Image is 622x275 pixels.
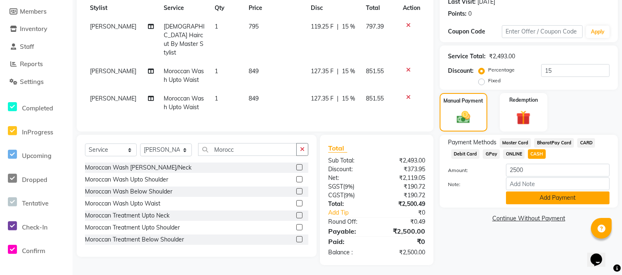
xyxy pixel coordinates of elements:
[448,67,474,75] div: Discount:
[534,138,574,148] span: BharatPay Card
[442,181,500,188] label: Note:
[488,77,501,84] label: Fixed
[215,95,218,102] span: 1
[453,110,474,125] img: _cash.svg
[503,149,525,159] span: ONLINE
[377,182,431,191] div: ₹190.72
[322,156,377,165] div: Sub Total:
[483,149,500,159] span: GPay
[322,174,377,182] div: Net:
[311,22,334,31] span: 119.25 F
[345,183,353,190] span: 9%
[506,191,610,204] button: Add Payment
[502,25,583,38] input: Enter Offer / Coupon Code
[22,199,48,207] span: Tentative
[377,226,431,236] div: ₹2,500.00
[337,22,339,31] span: |
[366,67,384,75] span: 851.55
[377,165,431,174] div: ₹373.95
[468,10,472,18] div: 0
[90,67,136,75] span: [PERSON_NAME]
[85,187,172,196] div: Moroccan Wash Below Shoulder
[164,67,204,84] span: Moroccan Wash Upto Waist
[311,94,334,103] span: 127.35 F
[85,223,180,232] div: Moroccan Treatment Upto Shoulder
[328,144,347,153] span: Total
[90,95,136,102] span: [PERSON_NAME]
[377,156,431,165] div: ₹2,493.00
[85,163,191,172] div: Moroccan Wash [PERSON_NAME]/Neck
[448,138,496,147] span: Payment Methods
[512,109,535,127] img: _gift.svg
[448,27,502,36] div: Coupon Code
[322,182,377,191] div: ( )
[215,23,218,30] span: 1
[509,96,538,104] label: Redemption
[20,78,44,86] span: Settings
[528,149,546,159] span: CASH
[215,67,218,75] span: 1
[328,191,344,199] span: CGST
[2,77,70,87] a: Settings
[342,22,355,31] span: 15 %
[198,143,297,156] input: Search or Scan
[22,223,48,231] span: Check-In
[85,235,184,244] div: Moroccan Treatment Below Shoulder
[328,183,343,190] span: SGST
[377,174,431,182] div: ₹2,119.05
[20,43,34,50] span: Staff
[22,176,47,184] span: Dropped
[337,67,339,76] span: |
[22,104,53,112] span: Completed
[322,237,377,246] div: Paid:
[377,191,431,200] div: ₹190.72
[322,218,377,226] div: Round Off:
[377,218,431,226] div: ₹0.49
[22,152,51,160] span: Upcoming
[577,138,595,148] span: CARD
[489,52,515,61] div: ₹2,493.00
[342,94,355,103] span: 15 %
[322,165,377,174] div: Discount:
[2,60,70,69] a: Reports
[249,23,259,30] span: 795
[506,177,610,190] input: Add Note
[337,94,339,103] span: |
[249,95,259,102] span: 849
[322,208,386,217] a: Add Tip
[441,214,616,223] a: Continue Without Payment
[506,164,610,177] input: Amount
[366,95,384,102] span: 851.55
[377,200,431,208] div: ₹2,500.49
[85,175,168,184] div: Moroccan Wash Upto Shoulder
[442,167,500,174] label: Amount:
[366,23,384,30] span: 797.39
[377,237,431,246] div: ₹0
[377,248,431,257] div: ₹2,500.00
[2,24,70,34] a: Inventory
[20,60,43,68] span: Reports
[587,242,614,267] iframe: chat widget
[85,211,169,220] div: Moroccan Treatment Upto Neck
[488,66,515,74] label: Percentage
[2,42,70,52] a: Staff
[2,7,70,17] a: Members
[448,10,467,18] div: Points:
[311,67,334,76] span: 127.35 F
[448,52,486,61] div: Service Total:
[249,67,259,75] span: 849
[90,23,136,30] span: [PERSON_NAME]
[443,97,483,105] label: Manual Payment
[22,128,53,136] span: InProgress
[85,199,160,208] div: Moroccan Wash Upto Waist
[500,138,531,148] span: Master Card
[451,149,480,159] span: Debit Card
[164,23,205,56] span: [DEMOGRAPHIC_DATA] Haircut By Master Stylist
[586,26,610,38] button: Apply
[345,192,353,198] span: 9%
[322,191,377,200] div: ( )
[386,208,431,217] div: ₹0
[322,200,377,208] div: Total:
[164,95,204,111] span: Moroccan Wash Upto Waist
[322,248,377,257] div: Balance :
